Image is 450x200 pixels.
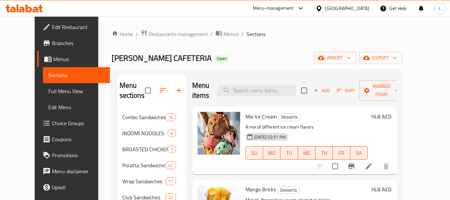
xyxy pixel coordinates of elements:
div: Poratta Sandwiches41 [117,157,187,173]
span: Restaurants management [149,30,208,38]
button: FR [333,146,350,160]
span: Sections [246,30,265,38]
div: items [165,113,176,121]
div: Menu-management [253,4,294,12]
span: Wrap Sandwiches [122,177,166,185]
nav: breadcrumb [112,30,402,38]
a: Branches [37,35,110,51]
div: INDOMI NOODLES6 [117,125,187,141]
h2: Menu sections [120,80,145,101]
span: Add item [311,85,332,96]
button: MO [263,146,280,160]
span: Choice Groups [52,119,105,127]
span: Add [313,87,331,94]
button: TH [315,146,333,160]
span: INDOMI NOODLES [122,129,168,137]
span: 41 [166,162,176,169]
div: items [165,161,176,169]
a: Promotions [37,147,110,163]
button: Manage items [359,80,404,101]
a: Home [112,30,133,38]
h6: 16.8 AED [370,112,391,121]
span: 1 [168,146,176,153]
h2: Menu items [192,80,210,101]
a: Sections [43,67,110,83]
span: Select section [297,83,311,97]
a: Upsell [37,179,110,195]
a: Choice Groups [37,115,110,131]
span: Sort items [332,85,359,96]
span: Sort [337,87,355,94]
a: Edit Menu [43,99,110,115]
a: Full Menu View [43,83,110,99]
span: 14 [166,114,176,121]
span: import [319,54,351,62]
div: Wrap Sandwiches11 [117,173,187,189]
li: / [211,30,213,38]
span: Branches [52,39,105,47]
span: Combo Sandwiches [122,113,166,121]
span: Manage items [365,82,399,99]
li: / [241,30,244,38]
span: Select to update [328,159,342,173]
span: Desserts [278,113,300,121]
span: Open [214,56,229,61]
span: 6 [168,130,176,137]
span: Mix Ice Cream [245,112,277,122]
span: Coupons [52,135,105,143]
a: Edit menu item [365,162,373,170]
img: Mix Ice Cream [198,112,240,155]
button: import [314,52,356,64]
button: Branch-specific-item [343,158,359,174]
span: BROASTED CHICKEN [122,145,168,153]
button: SU [245,146,263,160]
button: SA [350,146,368,160]
span: Menus [53,55,105,63]
button: Sort [335,85,357,96]
li: / [136,30,138,38]
button: WE [298,146,315,160]
span: Sections [48,71,105,79]
div: [GEOGRAPHIC_DATA] [325,5,369,12]
div: Desserts [278,113,301,121]
span: Upsell [52,183,105,191]
button: export [359,52,402,64]
span: Edit Menu [48,103,105,111]
a: Coupons [37,131,110,147]
a: Menus [37,51,110,67]
div: Combo Sandwiches14 [117,109,187,125]
span: Full Menu View [48,87,105,95]
span: Sort sections [155,82,171,98]
span: Promotions [52,151,105,159]
div: Poratta Sandwiches [122,161,166,169]
span: TH [318,148,330,158]
span: SA [353,148,365,158]
span: Edit Restaurant [52,23,105,31]
span: Desserts [277,186,299,194]
span: Mango Bricks [245,184,276,194]
span: MO [266,148,278,158]
button: TU [280,146,298,160]
span: Menus [224,30,239,38]
button: Add [311,85,332,96]
span: export [364,54,397,62]
a: Menus [216,30,239,38]
p: A mix of different ice cream flavors [245,123,368,131]
span: SU [248,148,260,158]
span: [PERSON_NAME] CAFETERIA [112,50,212,65]
h6: 16.8 AED [370,185,391,194]
span: Select all sections [141,83,155,97]
div: BROASTED CHICKEN1 [117,141,187,157]
a: Edit Restaurant [37,19,110,35]
span: FR [335,148,347,158]
span: [DATE] 02:51 PM [251,134,288,140]
span: L [439,5,441,12]
span: Menu disclaimer [52,167,105,175]
div: Open [214,55,229,63]
span: TU [283,148,295,158]
div: items [168,145,176,153]
a: Menu disclaimer [37,163,110,179]
a: Restaurants management [141,30,208,38]
span: 11 [166,178,176,185]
